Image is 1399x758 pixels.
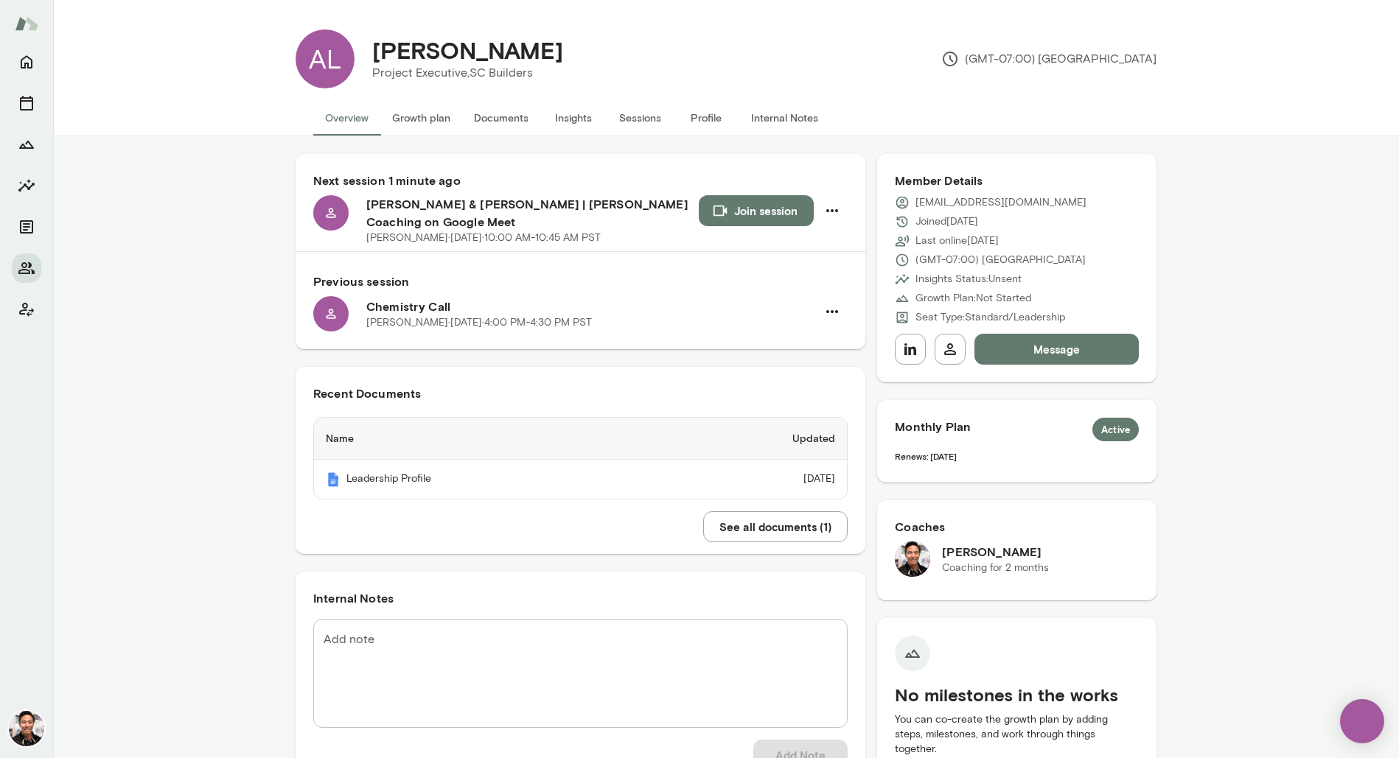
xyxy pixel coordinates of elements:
p: You can co-create the growth plan by adding steps, milestones, and work through things together. [895,712,1139,757]
button: Growth plan [380,100,462,136]
img: Albert Villarde [895,541,930,577]
button: Documents [12,212,41,242]
h6: Next session 1 minute ago [313,172,848,189]
h6: Coaches [895,518,1139,536]
img: Mento [326,472,341,487]
th: Updated [666,418,848,460]
p: Project Executive, SC Builders [372,64,563,82]
button: Internal Notes [739,100,830,136]
p: (GMT-07:00) [GEOGRAPHIC_DATA] [941,50,1156,68]
button: Overview [313,100,380,136]
h6: Member Details [895,172,1139,189]
h6: [PERSON_NAME] [942,543,1049,561]
p: Joined [DATE] [915,214,978,229]
p: [EMAIL_ADDRESS][DOMAIN_NAME] [915,195,1086,210]
button: Insights [12,171,41,200]
img: Mento [15,10,38,38]
button: Sessions [12,88,41,118]
p: Last online [DATE] [915,234,999,248]
h6: Recent Documents [313,385,848,402]
button: Message [974,334,1139,365]
span: Renews: [DATE] [895,451,957,461]
span: Active [1092,423,1139,438]
button: Members [12,253,41,283]
button: Sessions [607,100,673,136]
button: Profile [673,100,739,136]
td: [DATE] [666,460,848,499]
button: Join session [699,195,814,226]
button: Home [12,47,41,77]
p: (GMT-07:00) [GEOGRAPHIC_DATA] [915,253,1086,267]
img: Albert Villarde [9,711,44,746]
h6: Previous session [313,273,848,290]
h6: [PERSON_NAME] & [PERSON_NAME] | [PERSON_NAME] Coaching on Google Meet [366,195,699,231]
p: Coaching for 2 months [942,561,1049,575]
h5: No milestones in the works [895,683,1139,706]
h6: Chemistry Call [366,298,817,315]
h6: Internal Notes [313,589,848,607]
button: Client app [12,295,41,324]
button: Documents [462,100,540,136]
p: Growth Plan: Not Started [915,291,1031,306]
p: Insights Status: Unsent [915,272,1022,287]
button: Insights [540,100,607,136]
h6: Monthly Plan [895,418,1139,441]
button: Growth Plan [12,130,41,159]
th: Name [314,418,666,460]
p: [PERSON_NAME] · [DATE] · 10:00 AM-10:45 AM PST [366,231,601,245]
h4: [PERSON_NAME] [372,36,563,64]
th: Leadership Profile [314,460,666,499]
p: Seat Type: Standard/Leadership [915,310,1065,325]
div: AL [296,29,355,88]
p: [PERSON_NAME] · [DATE] · 4:00 PM-4:30 PM PST [366,315,592,330]
button: See all documents (1) [703,511,848,542]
